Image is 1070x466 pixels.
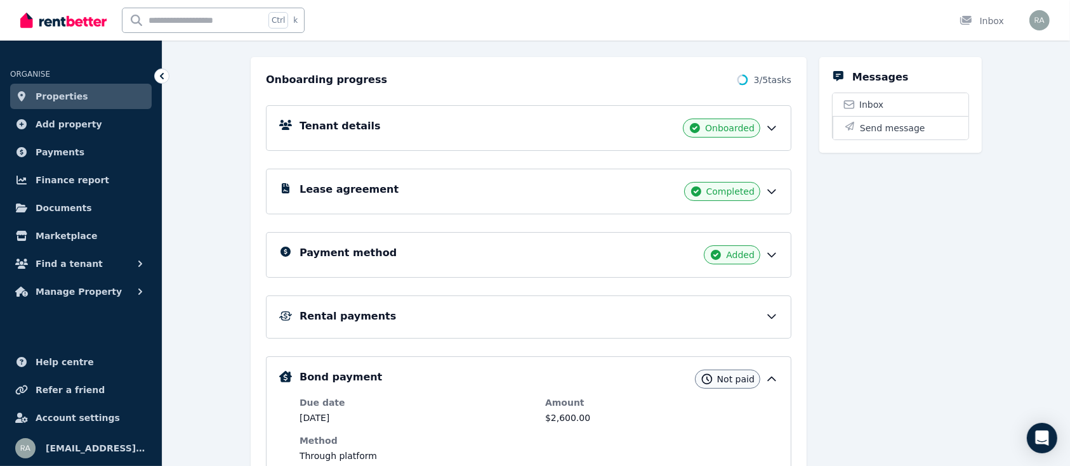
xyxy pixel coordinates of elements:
[36,89,88,104] span: Properties
[300,396,532,409] dt: Due date
[1027,423,1057,453] div: Open Intercom Messenger
[279,311,292,321] img: Rental Payments
[36,145,84,160] span: Payments
[300,450,532,462] dd: Through platform
[279,371,292,382] img: Bond Details
[10,279,152,304] button: Manage Property
[300,434,532,447] dt: Method
[36,200,92,216] span: Documents
[15,438,36,458] img: rajnvijaya@gmail.com
[859,98,883,111] span: Inbox
[266,72,387,87] h2: Onboarding progress
[36,410,120,425] span: Account settings
[10,405,152,430] a: Account settings
[10,251,152,276] button: Find a tenant
[10,112,152,137] a: Add property
[36,382,105,398] span: Refer a friend
[293,15,298,25] span: k
[860,122,925,134] span: Send message
[10,84,152,109] a: Properties
[545,396,778,409] dt: Amount
[1029,10,1050,30] img: rajnvijaya@gmail.com
[852,70,908,85] h5: Messages
[10,167,152,193] a: Finance report
[300,309,396,324] h5: Rental payments
[10,223,152,249] a: Marketplace
[36,228,97,243] span: Marketplace
[300,411,532,424] dd: [DATE]
[46,441,147,456] span: [EMAIL_ADDRESS][DOMAIN_NAME]
[706,185,755,198] span: Completed
[833,116,968,139] button: Send message
[717,373,755,385] span: Not paid
[300,370,382,385] h5: Bond payment
[726,249,755,261] span: Added
[10,139,152,165] a: Payments
[20,11,107,30] img: RentBetter
[10,195,152,221] a: Documents
[10,349,152,375] a: Help centre
[754,74,791,86] span: 3 / 5 tasks
[36,354,94,370] span: Help centre
[705,122,755,134] span: Onboarded
[10,377,152,403] a: Refer a friend
[960,15,1004,27] div: Inbox
[10,70,50,79] span: ORGANISE
[268,12,288,29] span: Ctrl
[300,182,399,197] h5: Lease agreement
[36,117,102,132] span: Add property
[833,93,968,116] a: Inbox
[300,245,397,261] h5: Payment method
[36,256,103,271] span: Find a tenant
[545,411,778,424] dd: $2,600.00
[300,119,381,134] h5: Tenant details
[36,284,122,299] span: Manage Property
[36,172,109,188] span: Finance report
